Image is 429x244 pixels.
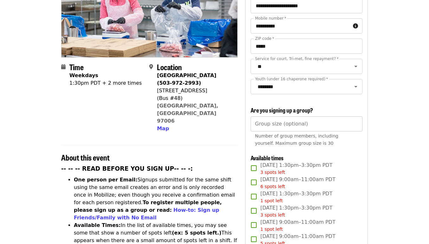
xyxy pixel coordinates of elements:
[260,184,285,189] span: 6 spots left
[255,16,286,20] label: Mobile number
[74,176,238,222] li: Signups submitted for the same shift using the same email creates an error and is only recorded o...
[260,227,283,232] span: 1 spot left
[157,125,169,131] span: Map
[74,222,121,228] strong: Available Times:
[255,57,339,61] label: Service for court, Tri-met, fine repayment?
[351,82,360,91] button: Open
[172,230,221,236] strong: (ex: 5 spots left.)
[61,152,110,163] span: About this event
[260,190,332,204] span: [DATE] 1:30pm–3:30pm PDT
[255,37,274,40] label: ZIP code
[260,162,332,176] span: [DATE] 1:30pm–3:30pm PDT
[251,154,284,162] span: Available times
[74,207,219,221] a: How-to: Sign up Friends/Family with No Email
[251,106,313,114] span: Are you signing up a group?
[157,87,232,95] div: [STREET_ADDRESS]
[157,72,216,86] strong: [GEOGRAPHIC_DATA] (503-972-2993)
[260,176,336,190] span: [DATE] 9:00am–11:00am PDT
[353,23,358,29] i: circle-info icon
[260,218,336,233] span: [DATE] 9:00am–11:00am PDT
[149,64,153,70] i: map-marker-alt icon
[74,199,222,213] strong: To register multiple people, please sign up as a group or read:
[157,61,182,72] span: Location
[61,64,66,70] i: calendar icon
[157,125,169,132] button: Map
[61,165,193,172] strong: -- -- -- READ BEFORE YOU SIGN UP-- -- -:
[255,133,338,146] span: Number of group members, including yourself. Maximum group size is 30
[351,62,360,71] button: Open
[157,95,232,102] div: (Bus #48)
[69,72,98,78] strong: Weekdays
[260,212,285,217] span: 3 spots left
[157,103,218,124] a: [GEOGRAPHIC_DATA], [GEOGRAPHIC_DATA] 97006
[74,177,138,183] strong: One person per Email:
[260,170,285,175] span: 3 spots left
[251,116,362,131] input: [object Object]
[69,79,142,87] div: 1:30pm PDT + 2 more times
[69,61,84,72] span: Time
[260,204,332,218] span: [DATE] 1:30pm–3:30pm PDT
[260,198,283,203] span: 1 spot left
[251,39,362,54] input: ZIP code
[251,18,350,34] input: Mobile number
[255,77,328,81] label: Youth (under 16 chaperone required)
